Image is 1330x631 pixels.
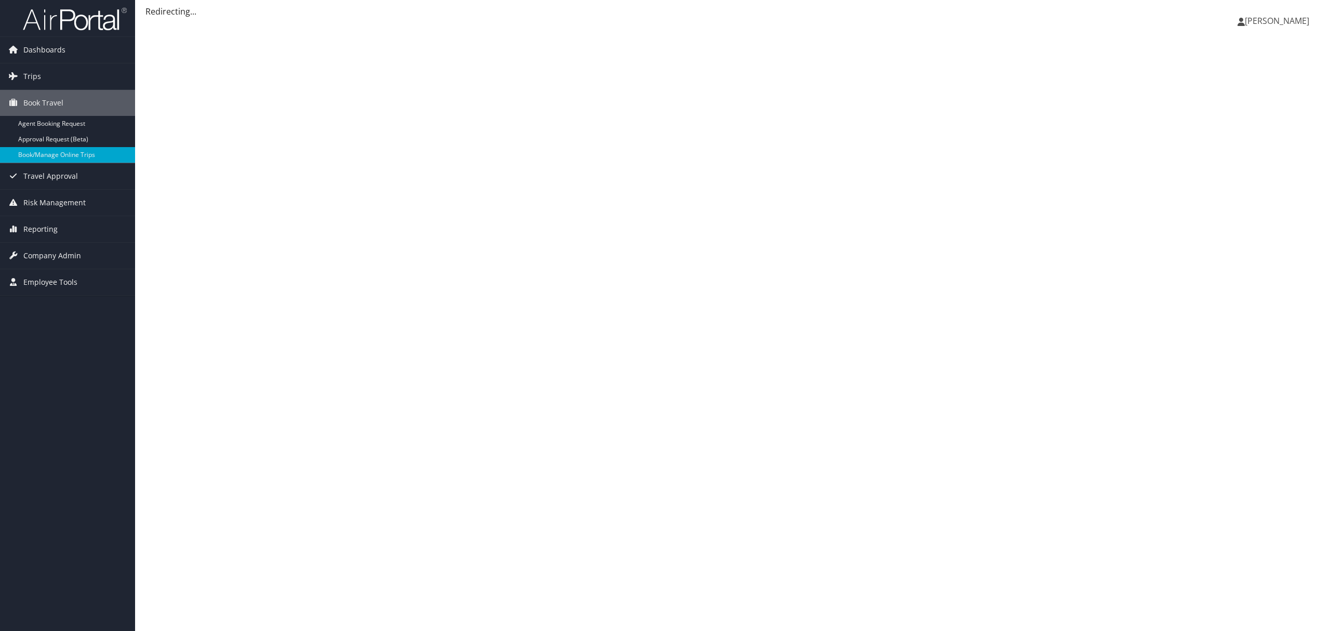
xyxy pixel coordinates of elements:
[145,5,1320,18] div: Redirecting...
[1245,15,1309,27] span: [PERSON_NAME]
[1238,5,1320,36] a: [PERSON_NAME]
[23,190,86,216] span: Risk Management
[23,37,65,63] span: Dashboards
[23,216,58,242] span: Reporting
[23,269,77,295] span: Employee Tools
[23,163,78,189] span: Travel Approval
[23,90,63,116] span: Book Travel
[23,7,127,31] img: airportal-logo.png
[23,243,81,269] span: Company Admin
[23,63,41,89] span: Trips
